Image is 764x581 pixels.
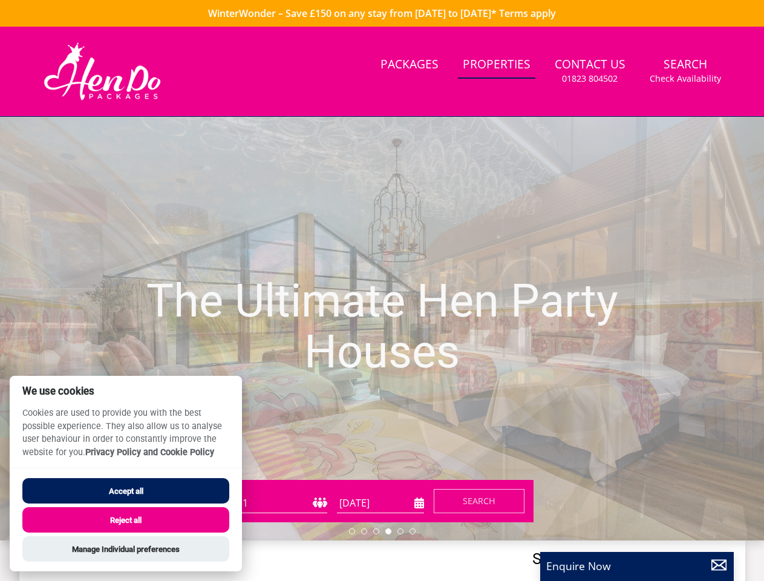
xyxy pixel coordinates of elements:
p: Enquire Now [546,558,728,574]
small: Check Availability [650,73,721,85]
button: Reject all [22,507,229,533]
input: Arrival Date [337,493,424,513]
button: Manage Individual preferences [22,536,229,562]
img: Hen Do Packages [39,41,166,102]
h2: We use cookies [10,386,242,397]
span: Search [532,550,726,567]
a: Packages [376,51,443,79]
span: Search [463,495,495,507]
a: Privacy Policy and Cookie Policy [85,447,214,458]
h1: The Ultimate Hen Party Houses [114,252,649,401]
button: Accept all [22,478,229,504]
h1: Our Properties [39,550,527,571]
a: Properties [458,51,535,79]
small: 01823 804502 [562,73,618,85]
a: Contact Us01823 804502 [550,51,630,91]
p: Cookies are used to provide you with the best possible experience. They also allow us to analyse ... [10,407,242,468]
button: Search [434,489,524,513]
a: SearchCheck Availability [645,51,726,91]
